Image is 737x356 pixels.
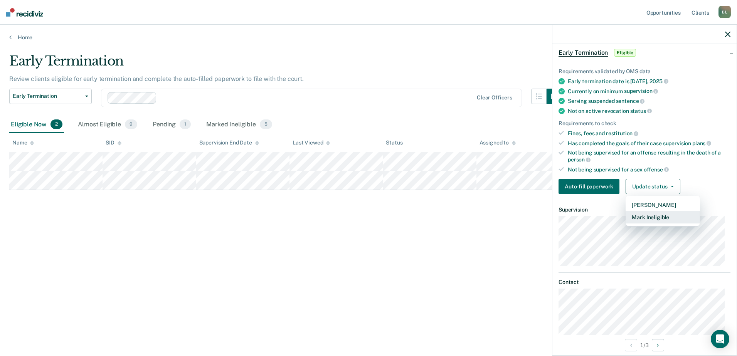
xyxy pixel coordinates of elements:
[606,130,638,136] span: restitution
[151,116,192,133] div: Pending
[568,149,730,163] div: Not being supervised for an offense resulting in the death of a
[50,119,62,129] span: 2
[559,179,619,194] button: Auto-fill paperwork
[568,130,730,137] div: Fines, fees and
[106,139,121,146] div: SID
[552,40,737,65] div: Early TerminationEligible
[9,116,64,133] div: Eligible Now
[477,94,512,101] div: Clear officers
[552,335,737,355] div: 1 / 3
[568,166,730,173] div: Not being supervised for a sex
[616,98,645,104] span: sentence
[9,34,728,41] a: Home
[199,139,259,146] div: Supervision End Date
[644,166,669,173] span: offense
[260,119,272,129] span: 5
[568,107,730,114] div: Not on active revocation
[692,140,711,146] span: plans
[205,116,274,133] div: Marked Ineligible
[630,108,652,114] span: status
[711,330,729,348] div: Open Intercom Messenger
[568,78,730,85] div: Early termination date is [DATE],
[559,279,730,285] dt: Contact
[480,139,516,146] div: Assigned to
[12,139,34,146] div: Name
[9,75,304,82] p: Review clients eligible for early termination and complete the auto-filled paperwork to file with...
[718,6,731,18] div: B L
[13,93,82,99] span: Early Termination
[626,199,700,211] button: [PERSON_NAME]
[626,211,700,223] button: Mark Ineligible
[568,88,730,95] div: Currently on minimum
[559,207,730,213] dt: Supervision
[625,339,637,351] button: Previous Opportunity
[626,179,680,194] button: Update status
[568,97,730,104] div: Serving suspended
[9,53,562,75] div: Early Termination
[6,8,43,17] img: Recidiviz
[293,139,330,146] div: Last Viewed
[568,140,730,147] div: Has completed the goals of their case supervision
[614,49,636,57] span: Eligible
[76,116,139,133] div: Almost Eligible
[386,139,402,146] div: Status
[180,119,191,129] span: 1
[559,49,608,57] span: Early Termination
[568,156,591,163] span: person
[559,179,623,194] a: Navigate to form link
[624,88,658,94] span: supervision
[650,78,668,84] span: 2025
[559,120,730,127] div: Requirements to check
[125,119,137,129] span: 9
[652,339,664,351] button: Next Opportunity
[559,68,730,75] div: Requirements validated by OMS data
